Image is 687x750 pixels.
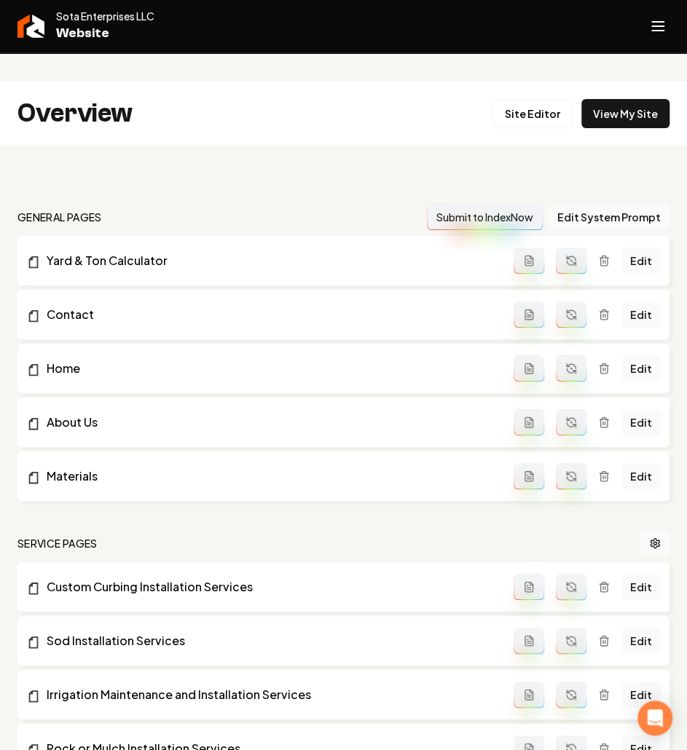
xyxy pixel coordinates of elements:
[621,301,661,328] a: Edit
[26,467,514,485] a: Materials
[56,23,154,44] span: Website
[637,700,672,735] div: Open Intercom Messenger
[514,463,544,489] button: Add admin page prompt
[26,306,514,323] a: Contact
[621,682,661,708] a: Edit
[621,248,661,274] a: Edit
[514,409,544,435] button: Add admin page prompt
[621,409,661,435] a: Edit
[26,632,514,650] a: Sod Installation Services
[549,204,670,230] button: Edit System Prompt
[26,414,514,431] a: About Us
[427,204,543,230] button: Submit to IndexNow
[514,574,544,600] button: Add admin page prompt
[17,15,44,38] img: Rebolt Logo
[514,628,544,654] button: Add admin page prompt
[492,99,573,128] a: Site Editor
[514,248,544,274] button: Add admin page prompt
[26,252,514,269] a: Yard & Ton Calculator
[514,682,544,708] button: Add admin page prompt
[621,463,661,489] a: Edit
[17,99,133,128] h2: Overview
[621,355,661,382] a: Edit
[514,355,544,382] button: Add admin page prompt
[17,210,102,224] h2: general pages
[514,301,544,328] button: Add admin page prompt
[26,360,514,377] a: Home
[621,574,661,600] a: Edit
[26,578,514,596] a: Custom Curbing Installation Services
[17,536,98,550] h2: Service Pages
[581,99,670,128] a: View My Site
[26,686,514,703] a: Irrigation Maintenance and Installation Services
[56,9,154,23] span: Sota Enterprises LLC
[621,628,661,654] a: Edit
[640,9,675,44] button: Open navigation menu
